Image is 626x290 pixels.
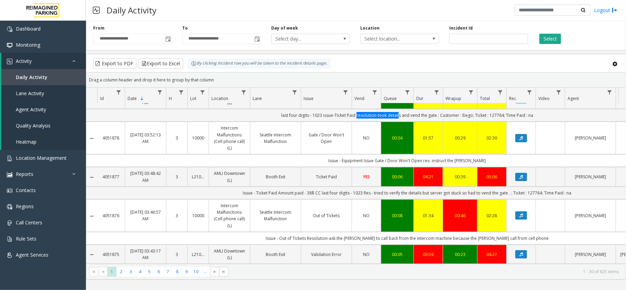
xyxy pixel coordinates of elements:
[107,267,117,276] span: Page 1
[447,251,473,258] a: 00:23
[305,174,348,180] a: Ticket Paid
[128,96,137,101] span: Date
[509,96,517,101] span: Rec.
[192,251,205,258] a: L21063900
[7,204,12,210] img: 'icon'
[568,96,579,101] span: Agent
[356,212,377,219] a: NO
[447,212,473,219] div: 00:46
[163,267,173,276] span: Page 7
[173,267,182,276] span: Page 8
[101,251,121,258] a: 4051875
[356,174,377,180] a: YES
[171,135,183,141] a: 3
[7,26,12,32] img: 'icon'
[86,74,626,86] div: Drag a column header and drop it here to group by that column
[7,59,12,64] img: 'icon'
[403,88,412,97] a: Queue Filter Menu
[139,96,145,101] span: Sortable
[305,132,348,145] a: Gate / Door Won't Open
[525,88,534,97] a: Rec. Filter Menu
[211,96,228,101] span: Location
[16,106,46,113] span: Agent Activity
[482,251,502,258] div: 04:27
[16,252,48,258] span: Agent Services
[447,174,473,180] a: 00:39
[363,213,370,219] span: NO
[16,58,32,64] span: Activity
[16,122,51,129] span: Quality Analysis
[93,25,105,31] label: From
[1,85,86,101] a: Lane Activity
[496,88,505,97] a: Total Filter Menu
[219,267,229,277] span: Go to the last page
[135,267,145,276] span: Page 4
[432,88,441,97] a: Dur Filter Menu
[482,174,502,180] a: 05:06
[16,25,41,32] span: Dashboard
[363,174,370,180] span: YES
[138,58,183,69] button: Export to Excel
[482,135,502,141] div: 02:30
[385,174,409,180] div: 00:06
[612,7,617,14] img: logout
[538,96,550,101] span: Video
[1,101,86,118] a: Agent Activity
[129,209,162,222] a: [DATE] 03:46:57 AM
[7,236,12,242] img: 'icon'
[212,269,218,275] span: Go to the next page
[356,135,377,141] a: NO
[254,251,297,258] a: Booth Exit
[449,25,473,31] label: Incident Id
[16,235,36,242] span: Rule Sets
[418,135,439,141] div: 01:57
[93,58,136,69] button: Export to PDF
[16,171,33,177] span: Reports
[16,187,36,193] span: Contacts
[272,34,334,44] span: Select day...
[171,174,183,180] a: 3
[360,25,380,31] label: Location
[370,88,380,97] a: Vend Filter Menu
[361,34,423,44] span: Select location...
[1,53,86,69] a: Activity
[114,88,123,97] a: Id Filter Menu
[1,134,86,150] a: Heatmap
[271,25,298,31] label: Day of week
[169,96,172,101] span: H
[254,209,297,222] a: Seattle Intercom Malfunction
[418,212,439,219] a: 01:34
[188,58,331,69] div: By clicking Incident row you will be taken to the incident details page.
[569,135,612,141] a: [PERSON_NAME]
[354,96,364,101] span: Vend
[385,135,409,141] a: 00:04
[385,212,409,219] a: 00:08
[192,174,205,180] a: L21063900
[213,202,246,229] a: Intercom Malfunctions (Cell phone call) (L)
[569,212,612,219] a: [PERSON_NAME]
[253,96,262,101] span: Lane
[101,212,121,219] a: 4051876
[155,88,165,97] a: Date Filter Menu
[16,203,34,210] span: Regions
[418,251,439,258] a: 03:59
[447,135,473,141] a: 00:29
[416,96,424,101] span: Dur
[341,88,350,97] a: Issue Filter Menu
[446,96,461,101] span: Wrapup
[482,212,502,219] div: 02:28
[239,88,249,97] a: Location Filter Menu
[384,96,397,101] span: Queue
[210,267,219,277] span: Go to the next page
[554,88,563,97] a: Video Filter Menu
[569,251,612,258] a: [PERSON_NAME]
[198,88,207,97] a: Lot Filter Menu
[605,88,614,97] a: Agent Filter Menu
[569,174,612,180] a: [PERSON_NAME]
[233,269,619,275] kendo-pager-info: 1 - 30 of 825 items
[117,267,126,276] span: Page 2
